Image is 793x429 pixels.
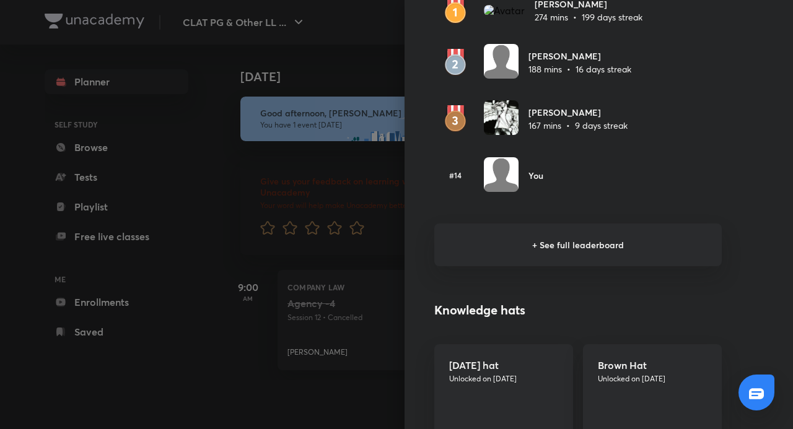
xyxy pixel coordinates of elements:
[528,50,631,63] h6: [PERSON_NAME]
[598,373,707,384] p: Unlocked on [DATE]
[484,5,525,16] img: Avatar
[598,359,707,371] h5: Brown Hat
[434,170,476,181] h6: #14
[434,105,476,132] img: rank3.svg
[528,119,628,132] p: 167 mins • 9 days streak
[434,301,722,319] h4: Knowledge hats
[528,169,543,182] h6: You
[484,44,519,79] img: Avatar
[449,359,558,371] h5: [DATE] hat
[528,63,631,76] p: 188 mins • 16 days streak
[528,106,628,119] h6: [PERSON_NAME]
[535,11,642,24] p: 274 mins • 199 days streak
[434,49,476,76] img: rank2.svg
[484,157,519,192] img: Avatar
[449,373,558,384] p: Unlocked on [DATE]
[484,100,519,135] img: Avatar
[434,223,722,266] h6: + See full leaderboard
